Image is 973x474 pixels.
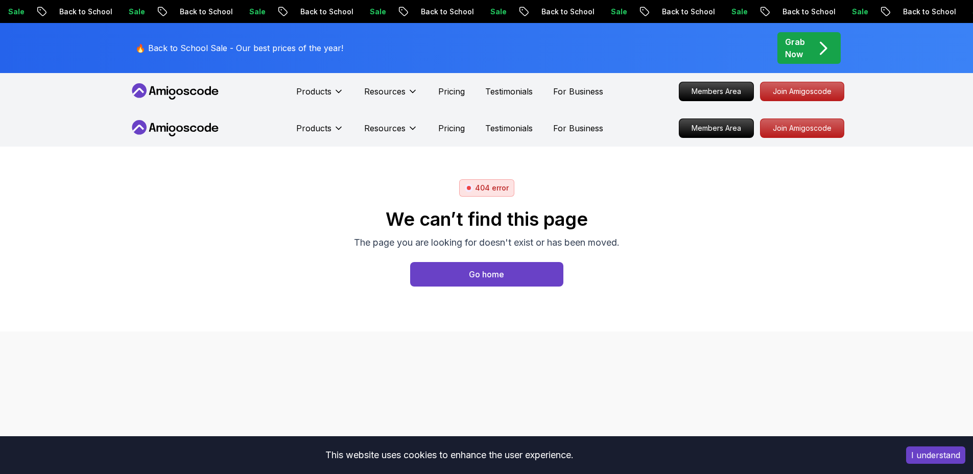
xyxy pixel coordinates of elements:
[326,7,395,17] p: Back to School
[154,7,187,17] p: Sale
[135,42,343,54] p: 🔥 Back to School Sale - Our best prices of the year!
[877,7,910,17] p: Sale
[475,183,509,193] p: 404 error
[395,7,428,17] p: Sale
[354,235,620,250] p: The page you are looking for doesn't exist or has been moved.
[296,122,344,143] button: Products
[785,36,805,60] p: Grab Now
[410,262,563,287] button: Go home
[679,82,754,101] a: Members Area
[567,7,636,17] p: Back to School
[679,119,753,137] p: Members Area
[275,7,307,17] p: Sale
[296,85,344,106] button: Products
[757,7,790,17] p: Sale
[364,85,406,98] p: Resources
[364,122,418,143] button: Resources
[205,7,275,17] p: Back to School
[553,122,603,134] a: For Business
[761,82,844,101] p: Join Amigoscode
[34,7,66,17] p: Sale
[906,446,965,464] button: Accept cookies
[364,85,418,106] button: Resources
[553,85,603,98] a: For Business
[808,7,877,17] p: Back to School
[679,118,754,138] a: Members Area
[687,7,757,17] p: Back to School
[296,85,331,98] p: Products
[8,444,891,466] div: This website uses cookies to enhance the user experience.
[438,122,465,134] a: Pricing
[410,262,563,287] a: Home page
[296,122,331,134] p: Products
[636,7,669,17] p: Sale
[761,119,844,137] p: Join Amigoscode
[760,82,844,101] a: Join Amigoscode
[516,7,549,17] p: Sale
[364,122,406,134] p: Resources
[438,85,465,98] a: Pricing
[469,268,504,280] div: Go home
[485,122,533,134] a: Testimonials
[446,7,516,17] p: Back to School
[485,85,533,98] a: Testimonials
[679,82,753,101] p: Members Area
[760,118,844,138] a: Join Amigoscode
[354,209,620,229] h2: We can’t find this page
[85,7,154,17] p: Back to School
